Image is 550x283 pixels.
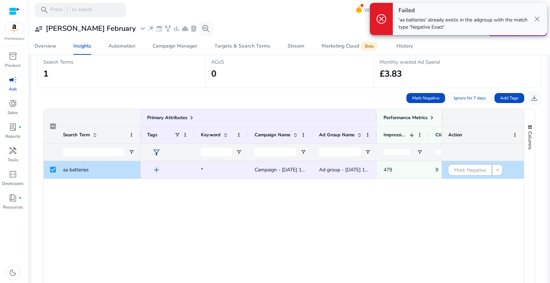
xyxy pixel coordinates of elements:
[139,24,147,33] span: expand_more
[412,95,439,101] span: Mark Negative
[211,58,367,66] p: ACoS
[5,23,24,33] img: amazon.svg
[153,44,197,49] div: Campaign Manager
[255,132,290,138] span: Campaign Name
[73,44,91,49] div: Insights
[34,24,43,33] span: user_attributes
[255,148,296,156] input: Campaign Name Filter Input
[399,7,531,14] h4: Failed
[3,204,23,210] p: Resources
[63,132,90,138] span: Search Term
[147,114,187,121] span: Primary Attributes
[19,126,21,128] span: fiber_manual_record
[108,44,135,49] div: Automation
[64,6,71,14] span: /
[454,163,486,177] span: Mark Negative
[147,132,157,138] span: Tags
[202,24,210,33] span: search_insights
[527,131,533,150] span: Columns
[396,44,413,49] div: History
[383,132,407,138] span: Impressions
[322,43,379,49] div: Marketing Cloud
[454,95,486,101] span: Ignore for 7 days
[63,148,124,156] input: Search Term Filter Input
[9,86,17,92] p: Ads
[9,52,17,60] span: inventory_2
[211,69,367,79] h2: 0
[152,166,161,174] span: add
[448,93,492,103] button: Ignore for 7 days
[9,146,17,155] span: handyman
[383,114,428,121] span: Performance Metrics
[46,24,136,33] h3: [PERSON_NAME] February
[40,6,49,14] span: search
[182,25,189,32] span: cloud
[399,16,531,31] p: 'aa batteries' already exists in the adgroup with the match type 'Negative Exact'
[319,148,361,156] input: Ad Group Name Filter Input
[5,62,20,69] p: Product
[129,149,134,155] button: Open Filter Menu
[383,162,423,177] p: 479
[19,196,21,199] span: fiber_manual_record
[8,157,18,163] p: Tools
[417,149,423,155] button: Open Filter Menu
[214,44,270,49] div: Targets & Search Terms
[43,69,199,79] h2: 1
[190,25,197,32] span: lab_profile
[5,133,20,140] p: Reports
[494,93,524,103] button: Add Tags
[164,25,172,32] span: family_history
[300,149,306,155] button: Open Filter Menu
[361,42,378,50] span: Beta
[435,132,448,138] span: Clicks
[8,109,18,116] p: Sales
[9,123,17,131] span: lab_profile
[63,166,89,173] span: aa batteries
[448,132,462,138] span: Action
[533,15,541,23] span: close
[319,166,416,173] span: Ad group - [DATE] 19:46:02.415 - Batteries
[288,44,304,49] div: Stream
[9,268,17,277] span: dark_mode
[435,166,438,173] span: 9
[319,132,354,138] span: Ad Group Name
[530,94,539,102] span: download
[199,21,213,36] button: search_insights
[380,69,535,79] h2: £3.83
[376,13,387,25] span: cancel
[380,58,535,66] p: Monthly wasted Ad Spend
[448,164,492,176] button: Mark Negative
[2,180,24,187] p: Developers
[527,91,541,105] button: download
[147,25,154,32] span: wand_stars
[9,194,17,202] span: book_4
[152,148,161,157] span: filter_alt
[9,75,17,84] span: campaign
[201,148,232,156] input: Keyword Filter Input
[364,4,392,16] span: What's New
[9,99,17,108] span: donut_small
[50,6,92,14] p: Press to search
[156,25,163,32] span: event
[500,95,518,101] span: Add Tags
[173,25,180,32] span: bar_chart
[255,166,352,173] span: Campaign - [DATE] 19:46:07.147 - Batteries
[236,149,242,155] button: Open Filter Menu
[406,93,445,103] button: Mark Negative
[201,132,221,138] span: Keyword
[34,44,56,49] div: Overview
[365,149,371,155] button: Open Filter Menu
[9,170,17,179] span: code_blocks
[43,58,199,66] p: Search Terms
[4,36,24,42] p: Marketplace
